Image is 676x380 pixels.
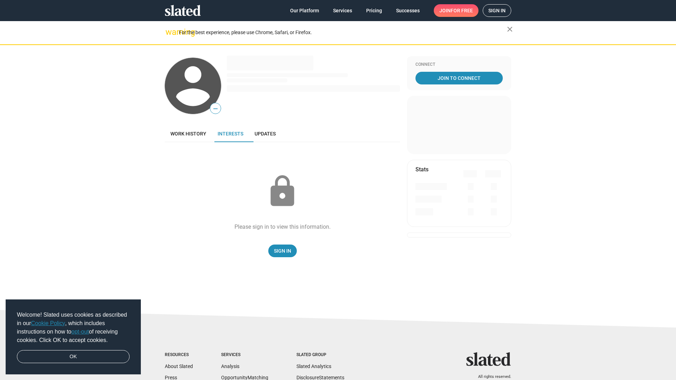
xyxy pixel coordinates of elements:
a: Successes [390,4,425,17]
a: Cookie Policy [31,320,65,326]
div: cookieconsent [6,299,141,375]
span: Successes [396,4,420,17]
span: Work history [170,131,206,137]
div: Connect [415,62,503,68]
span: for free [451,4,473,17]
span: Services [333,4,352,17]
span: Interests [218,131,243,137]
a: Analysis [221,363,239,369]
span: Welcome! Slated uses cookies as described in our , which includes instructions on how to of recei... [17,311,130,344]
a: Updates [249,125,281,142]
a: About Slated [165,363,193,369]
mat-icon: close [506,25,514,33]
a: Sign In [268,245,297,257]
mat-card-title: Stats [415,166,428,173]
a: Interests [212,125,249,142]
div: Please sign in to view this information. [234,223,331,230]
div: For the best experience, please use Chrome, Safari, or Firefox. [179,28,507,37]
span: — [210,104,221,113]
div: Slated Group [296,352,344,358]
mat-icon: lock [265,174,300,209]
span: Pricing [366,4,382,17]
a: Our Platform [284,4,325,17]
span: Our Platform [290,4,319,17]
a: Join To Connect [415,72,503,84]
a: Joinfor free [434,4,478,17]
div: Services [221,352,268,358]
span: Sign In [274,245,291,257]
mat-icon: warning [165,28,174,36]
span: Join To Connect [417,72,501,84]
a: dismiss cookie message [17,350,130,363]
div: Resources [165,352,193,358]
a: Sign in [483,4,511,17]
span: Sign in [488,5,506,17]
a: opt-out [71,329,89,335]
span: Join [439,4,473,17]
a: Work history [165,125,212,142]
a: Pricing [361,4,388,17]
span: Updates [255,131,276,137]
a: Slated Analytics [296,363,331,369]
a: Services [327,4,358,17]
